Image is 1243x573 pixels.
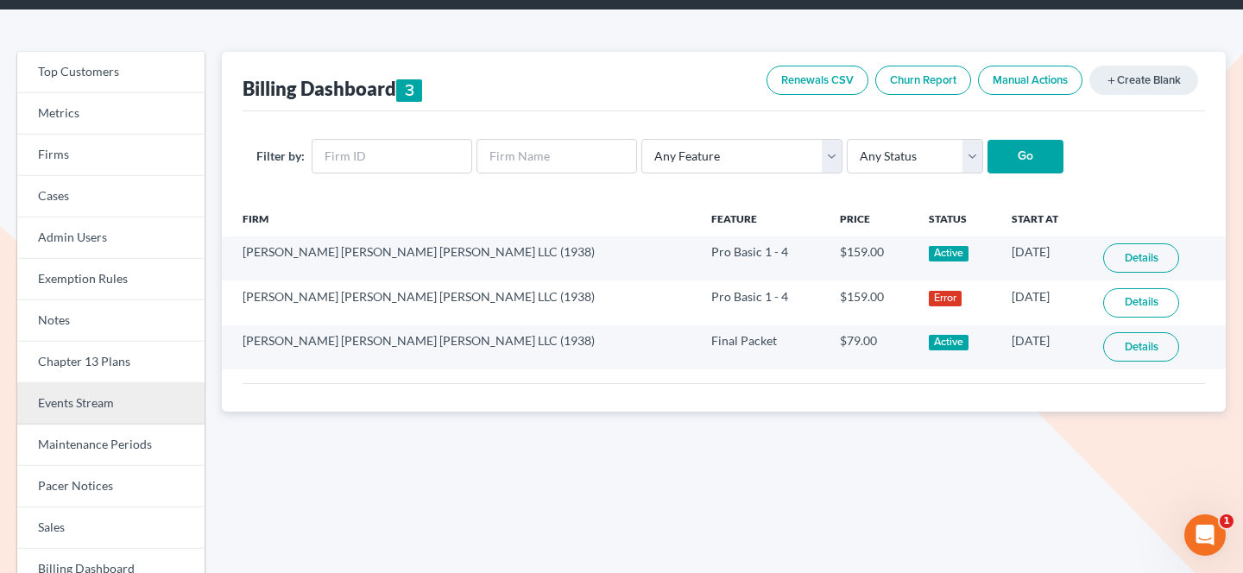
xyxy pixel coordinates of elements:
[17,176,205,217] a: Cases
[222,202,698,236] th: Firm
[17,217,205,259] a: Admin Users
[476,139,637,173] input: Firm Name
[929,335,969,350] div: Active
[1220,514,1234,528] span: 1
[396,79,423,102] div: 3
[767,66,868,95] a: Renewals CSV
[1103,243,1179,273] a: Details
[17,383,205,425] a: Events Stream
[875,66,971,95] a: Churn Report
[929,246,969,261] div: Active
[697,325,826,369] td: Final Packet
[826,325,914,369] td: $79.00
[17,135,205,176] a: Firms
[1089,66,1198,95] a: addCreate Blank
[222,236,698,280] td: [PERSON_NAME] [PERSON_NAME] [PERSON_NAME] LLC (1938)
[17,425,205,466] a: Maintenance Periods
[243,76,423,102] div: Billing Dashboard
[312,139,472,173] input: Firm ID
[222,325,698,369] td: [PERSON_NAME] [PERSON_NAME] [PERSON_NAME] LLC (1938)
[17,300,205,342] a: Notes
[978,66,1082,95] a: Manual Actions
[17,507,205,549] a: Sales
[1103,288,1179,318] a: Details
[17,342,205,383] a: Chapter 13 Plans
[17,52,205,93] a: Top Customers
[697,280,826,324] td: Pro Basic 1 - 4
[998,325,1089,369] td: [DATE]
[826,280,914,324] td: $159.00
[826,202,914,236] th: Price
[1106,75,1117,86] i: add
[1103,332,1179,362] a: Details
[17,259,205,300] a: Exemption Rules
[17,93,205,135] a: Metrics
[998,236,1089,280] td: [DATE]
[17,466,205,507] a: Pacer Notices
[697,236,826,280] td: Pro Basic 1 - 4
[929,291,962,306] div: Error
[256,147,305,165] label: Filter by:
[915,202,999,236] th: Status
[998,280,1089,324] td: [DATE]
[1184,514,1226,556] iframe: Intercom live chat
[987,140,1063,174] input: Go
[826,236,914,280] td: $159.00
[998,202,1089,236] th: Start At
[222,280,698,324] td: [PERSON_NAME] [PERSON_NAME] [PERSON_NAME] LLC (1938)
[697,202,826,236] th: Feature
